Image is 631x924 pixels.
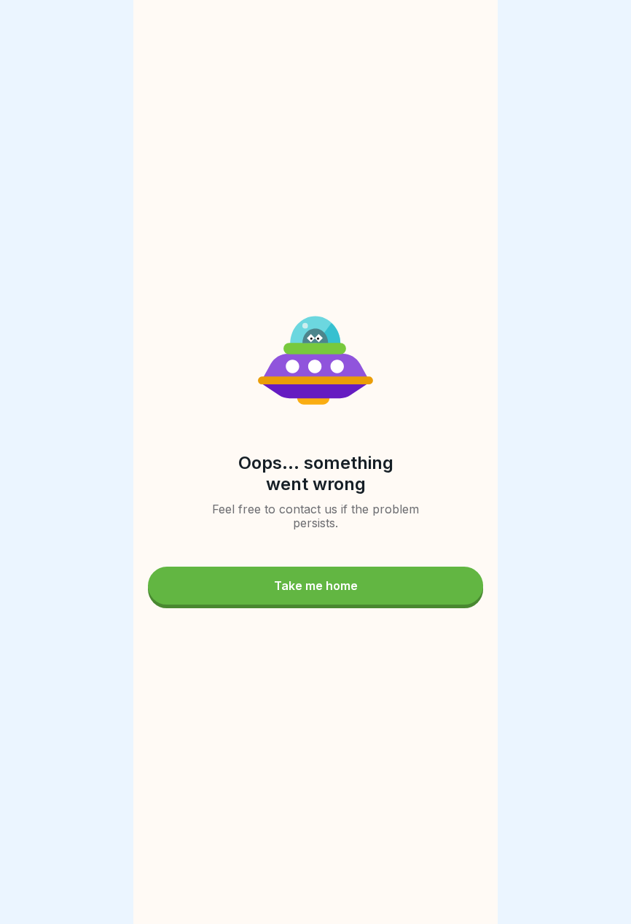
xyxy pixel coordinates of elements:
[206,453,425,495] h1: Oops... something went wrong
[274,579,358,592] div: Take me home
[148,567,483,605] button: Take me home
[206,502,425,530] p: Feel free to contact us if the problem persists.
[148,567,483,608] a: Take me home
[258,316,373,405] img: ufo.svg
